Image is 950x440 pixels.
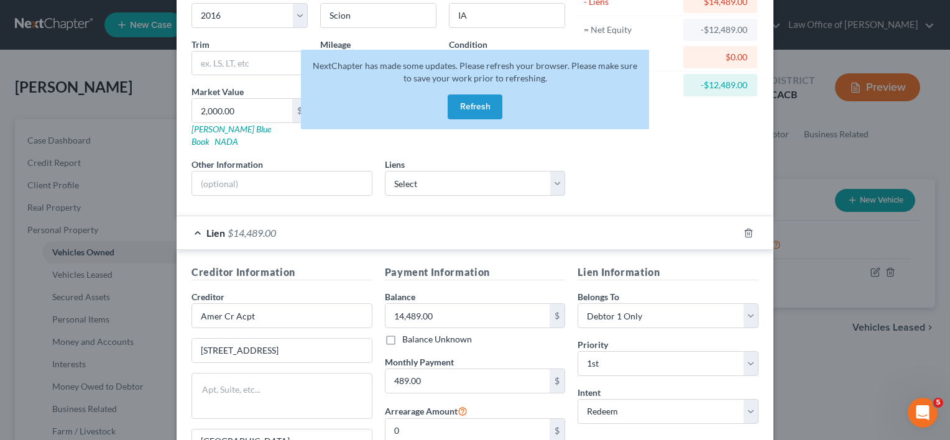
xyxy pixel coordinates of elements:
button: Refresh [448,94,502,119]
span: NextChapter has made some updates. Please refresh your browser. Please make sure to save your wor... [313,60,637,83]
input: Search creditor by name... [191,303,372,328]
input: ex. Nissan [321,4,436,27]
label: Monthly Payment [385,355,454,369]
input: Enter address... [192,339,372,362]
input: 0.00 [385,304,550,328]
label: Intent [578,386,601,399]
label: Balance [385,290,415,303]
input: ex. Altima [450,4,565,27]
label: Balance Unknown [402,333,472,346]
label: Market Value [191,85,244,98]
span: Creditor [191,291,224,302]
div: -$12,489.00 [693,79,747,91]
span: 5 [933,398,943,408]
div: -$12,489.00 [693,24,747,36]
div: = Net Equity [584,24,678,36]
input: 0.00 [385,369,550,393]
input: 0.00 [192,99,292,122]
span: Priority [578,339,608,350]
div: $0.00 [693,51,747,63]
div: $ [292,99,307,122]
h5: Creditor Information [191,265,372,280]
label: Other Information [191,158,263,171]
a: [PERSON_NAME] Blue Book [191,124,271,147]
iframe: Intercom live chat [908,398,938,428]
input: (optional) [192,172,372,195]
label: Trim [191,38,210,51]
div: $ [550,369,565,393]
h5: Lien Information [578,265,759,280]
span: Lien [206,227,225,239]
input: ex. LS, LT, etc [192,52,307,75]
span: $14,489.00 [228,227,276,239]
label: Condition [449,38,487,51]
a: NADA [214,136,238,147]
span: Belongs To [578,291,619,302]
label: Mileage [320,38,351,51]
h5: Payment Information [385,265,566,280]
label: Arrearage Amount [385,403,468,418]
label: Liens [385,158,405,171]
div: $ [550,304,565,328]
